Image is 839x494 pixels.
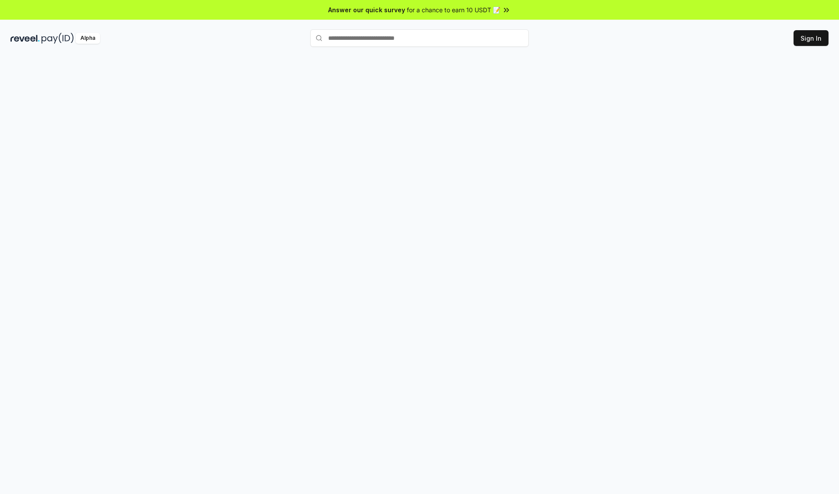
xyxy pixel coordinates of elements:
span: Answer our quick survey [328,5,405,14]
img: reveel_dark [10,33,40,44]
span: for a chance to earn 10 USDT 📝 [407,5,500,14]
img: pay_id [42,33,74,44]
div: Alpha [76,33,100,44]
button: Sign In [794,30,829,46]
